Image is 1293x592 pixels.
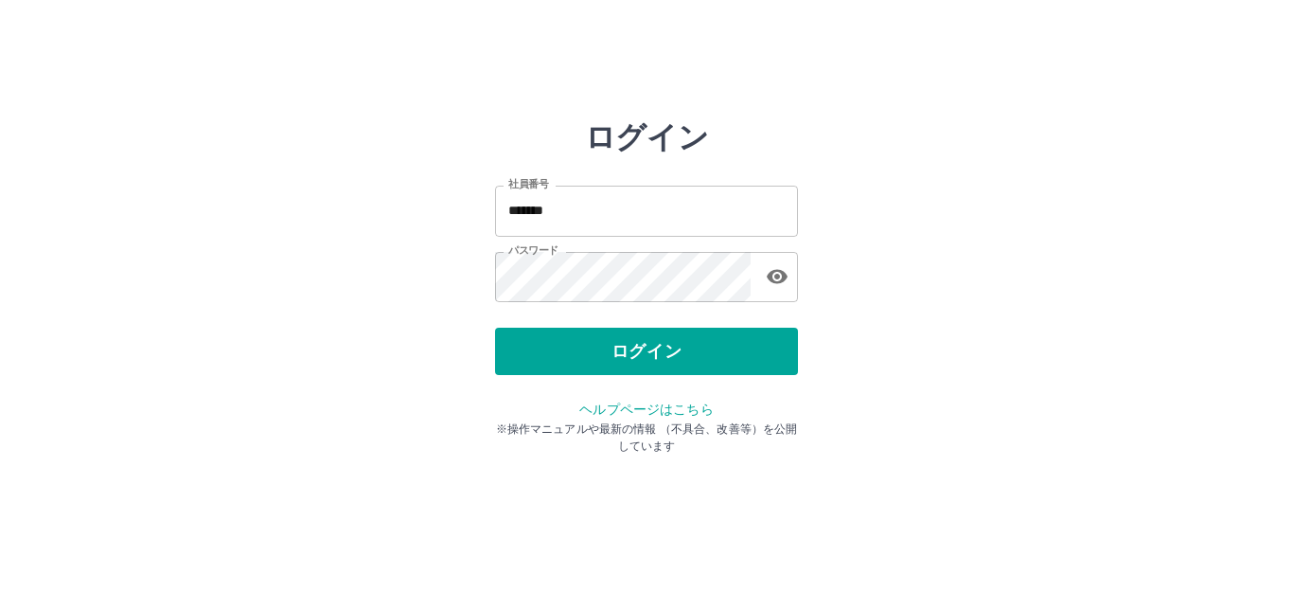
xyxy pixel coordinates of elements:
a: ヘルプページはこちら [579,402,713,417]
h2: ログイン [585,119,709,155]
label: パスワード [508,243,558,258]
label: 社員番号 [508,177,548,191]
button: ログイン [495,328,798,375]
p: ※操作マニュアルや最新の情報 （不具合、改善等）を公開しています [495,421,798,455]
